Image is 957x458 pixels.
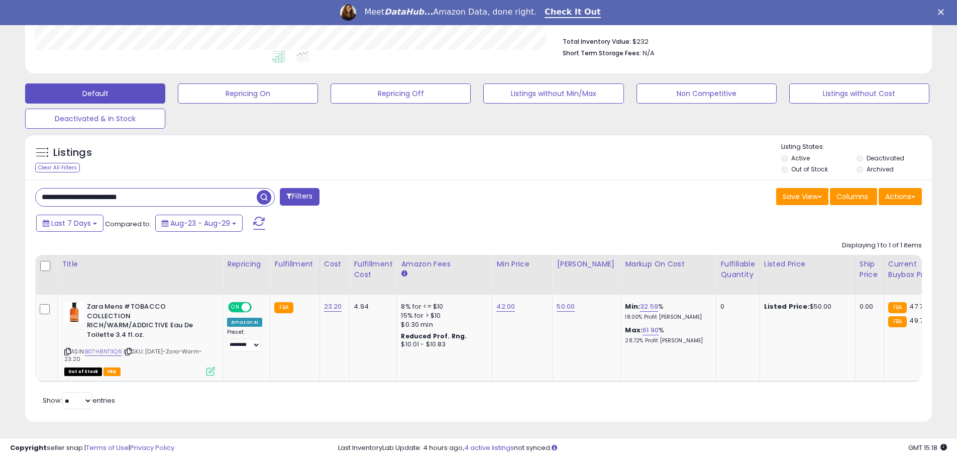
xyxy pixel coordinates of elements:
[227,329,262,351] div: Preset:
[888,302,907,313] small: FBA
[53,146,92,160] h5: Listings
[563,35,914,47] li: $232
[720,259,755,280] div: Fulfillable Quantity
[764,302,847,311] div: $50.00
[43,396,115,405] span: Show: entries
[105,219,151,229] span: Compared to:
[720,302,752,311] div: 0
[401,332,467,340] b: Reduced Prof. Rng.
[364,7,537,17] div: Meet Amazon Data, done right.
[888,316,907,327] small: FBA
[909,302,926,311] span: 47.77
[338,443,947,453] div: Last InventoryLab Update: 4 hours ago, not synced.
[625,302,708,321] div: %
[781,142,932,152] p: Listing States:
[354,259,392,280] div: Fulfillment Cost
[10,443,47,452] strong: Copyright
[10,443,174,453] div: seller snap | |
[354,302,389,311] div: 4.94
[51,218,91,228] span: Last 7 Days
[483,83,623,104] button: Listings without Min/Max
[625,325,643,335] b: Max:
[860,302,876,311] div: 0.00
[178,83,318,104] button: Repricing On
[625,314,708,321] p: 18.00% Profit [PERSON_NAME]
[227,318,262,327] div: Amazon AI
[888,259,940,280] div: Current Buybox Price
[274,302,293,313] small: FBA
[830,188,877,205] button: Columns
[464,443,514,452] a: 4 active listings
[625,259,712,269] div: Markup on Cost
[640,302,658,312] a: 32.59
[557,259,616,269] div: [PERSON_NAME]
[764,259,851,269] div: Listed Price
[909,316,927,325] span: 49.79
[280,188,319,206] button: Filters
[860,259,880,280] div: Ship Price
[274,259,315,269] div: Fulfillment
[250,303,266,312] span: OFF
[867,154,904,162] label: Deactivated
[227,259,266,269] div: Repricing
[643,325,659,335] a: 61.90
[401,259,488,269] div: Amazon Fees
[621,255,716,295] th: The percentage added to the cost of goods (COGS) that forms the calculator for Min & Max prices.
[35,163,80,172] div: Clear All Filters
[87,302,209,342] b: Zara Mens #TOBACCO COLLECTION RICH/WARM/ADDICTIVE Eau De Toilette 3.4 fl.oz.
[85,347,122,356] a: B07H8NT3Q6
[331,83,471,104] button: Repricing Off
[340,5,356,21] img: Profile image for Georgie
[64,347,202,362] span: | SKU: [DATE]-Zara-Warm-23.20
[25,109,165,129] button: Deactivated & In Stock
[563,49,641,57] b: Short Term Storage Fees:
[64,302,84,322] img: 41P2mClMj3L._SL40_.jpg
[867,165,894,173] label: Archived
[545,7,601,18] a: Check It Out
[496,302,515,312] a: 42.00
[496,259,548,269] div: Min Price
[842,241,922,250] div: Displaying 1 to 1 of 1 items
[86,443,129,452] a: Terms of Use
[563,37,631,46] b: Total Inventory Value:
[401,320,484,329] div: $0.30 min
[636,83,777,104] button: Non Competitive
[64,368,102,376] span: All listings that are currently out of stock and unavailable for purchase on Amazon
[764,302,810,311] b: Listed Price:
[791,154,810,162] label: Active
[25,83,165,104] button: Default
[103,368,121,376] span: FBA
[879,188,922,205] button: Actions
[130,443,174,452] a: Privacy Policy
[776,188,828,205] button: Save View
[625,326,708,344] div: %
[36,215,103,232] button: Last 7 Days
[789,83,929,104] button: Listings without Cost
[401,269,407,279] small: Amazon Fees.
[643,48,655,58] span: N/A
[62,259,219,269] div: Title
[938,9,948,15] div: Close
[384,7,433,17] i: DataHub...
[324,302,342,312] a: 23.20
[791,165,828,173] label: Out of Stock
[557,302,575,312] a: 50.00
[155,215,243,232] button: Aug-23 - Aug-29
[625,302,640,311] b: Min:
[324,259,346,269] div: Cost
[229,303,242,312] span: ON
[64,302,215,375] div: ASIN:
[908,443,947,452] span: 2025-09-6 15:18 GMT
[401,311,484,320] div: 15% for > $10
[836,192,868,202] span: Columns
[625,337,708,344] p: 28.72% Profit [PERSON_NAME]
[401,302,484,311] div: 8% for <= $10
[170,218,230,228] span: Aug-23 - Aug-29
[401,340,484,349] div: $10.01 - $10.83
